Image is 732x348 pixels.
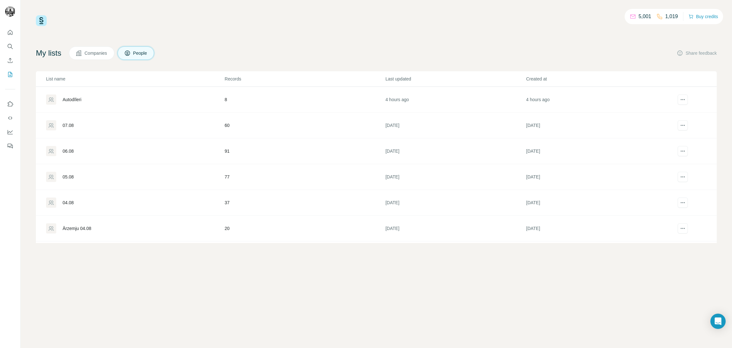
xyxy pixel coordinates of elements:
[678,198,688,208] button: actions
[224,164,385,190] td: 77
[46,76,224,82] p: List name
[63,225,91,232] div: Ārzemju 04.08
[526,241,667,267] td: [DATE]
[639,13,651,20] p: 5,001
[678,223,688,233] button: actions
[526,190,667,216] td: [DATE]
[224,113,385,138] td: 60
[63,174,74,180] div: 05.08
[224,216,385,241] td: 20
[385,216,526,241] td: [DATE]
[5,112,15,124] button: Use Surfe API
[36,15,47,26] img: Surfe Logo
[678,146,688,156] button: actions
[5,98,15,110] button: Use Surfe on LinkedIn
[385,87,526,113] td: 4 hours ago
[526,76,666,82] p: Created at
[526,113,667,138] td: [DATE]
[385,138,526,164] td: [DATE]
[224,87,385,113] td: 8
[36,48,61,58] h4: My lists
[678,120,688,130] button: actions
[678,94,688,105] button: actions
[688,12,718,21] button: Buy credits
[133,50,148,56] span: People
[63,96,81,103] div: Autodīleri
[678,172,688,182] button: actions
[385,164,526,190] td: [DATE]
[5,41,15,52] button: Search
[385,241,526,267] td: [DATE]
[85,50,108,56] span: Companies
[63,122,74,129] div: 07.08
[5,27,15,38] button: Quick start
[63,199,74,206] div: 04.08
[225,76,385,82] p: Records
[63,148,74,154] div: 06.08
[385,190,526,216] td: [DATE]
[224,138,385,164] td: 91
[5,126,15,138] button: Dashboard
[677,50,717,56] button: Share feedback
[526,216,667,241] td: [DATE]
[526,164,667,190] td: [DATE]
[5,6,15,17] img: Avatar
[5,55,15,66] button: Enrich CSV
[224,241,385,267] td: 35
[665,13,678,20] p: 1,019
[5,140,15,152] button: Feedback
[710,314,726,329] div: Open Intercom Messenger
[385,113,526,138] td: [DATE]
[526,87,667,113] td: 4 hours ago
[526,138,667,164] td: [DATE]
[385,76,525,82] p: Last updated
[5,69,15,80] button: My lists
[224,190,385,216] td: 37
